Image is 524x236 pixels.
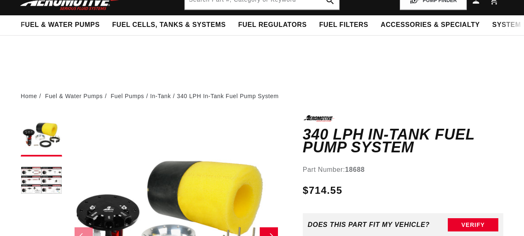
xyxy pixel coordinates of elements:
li: In-Tank [150,92,177,101]
summary: Fuel Regulators [232,15,313,35]
summary: Fuel & Water Pumps [14,15,106,35]
a: Fuel & Water Pumps [45,92,103,101]
button: Verify [448,218,498,231]
span: $714.55 [303,183,343,198]
div: Part Number: [303,164,503,175]
li: 340 LPH In-Tank Fuel Pump System [177,92,279,101]
a: Home [21,92,37,101]
button: Load image 2 in gallery view [21,161,62,202]
a: Fuel Pumps [111,92,144,101]
summary: Fuel Filters [313,15,374,35]
div: Does This part fit My vehicle? [308,221,430,229]
summary: Fuel Cells, Tanks & Systems [106,15,232,35]
span: Fuel Regulators [238,21,307,29]
span: Accessories & Specialty [381,21,480,29]
span: Fuel & Water Pumps [21,21,100,29]
strong: 18688 [345,166,365,173]
h1: 340 LPH In-Tank Fuel Pump System [303,128,503,154]
summary: Accessories & Specialty [374,15,486,35]
span: Fuel Filters [319,21,368,29]
button: Load image 1 in gallery view [21,115,62,157]
span: Fuel Cells, Tanks & Systems [112,21,226,29]
nav: breadcrumbs [21,92,503,101]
